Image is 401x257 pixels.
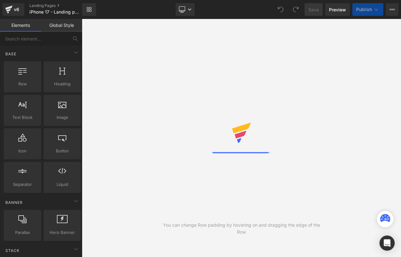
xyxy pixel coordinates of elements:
[46,229,79,236] span: Hero Banner
[356,7,372,12] span: Publish
[3,3,24,16] a: v6
[329,6,346,13] span: Preview
[289,3,302,16] button: Redo
[41,19,82,32] a: Global Style
[6,81,39,87] span: Row
[308,6,319,13] span: Save
[46,114,79,121] span: Image
[386,3,398,16] button: More
[46,81,79,87] span: Heading
[5,51,17,57] span: Base
[46,181,79,188] span: Liquid
[46,148,79,154] span: Button
[274,3,287,16] button: Undo
[6,148,39,154] span: Icon
[162,222,321,236] div: You can change Row padding by hovering on and dragging the edge of the Row
[6,181,39,188] span: Separator
[352,3,383,16] button: Publish
[13,5,21,14] div: v6
[29,9,80,15] span: iPhone 17 - Landing page
[82,3,96,16] a: New Library
[380,236,395,251] div: Open Intercom Messenger
[325,3,350,16] a: Preview
[29,3,92,8] a: Landing Pages
[5,248,20,254] span: Stack
[6,229,39,236] span: Parallax
[5,199,23,205] span: Banner
[6,114,39,121] span: Text Block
